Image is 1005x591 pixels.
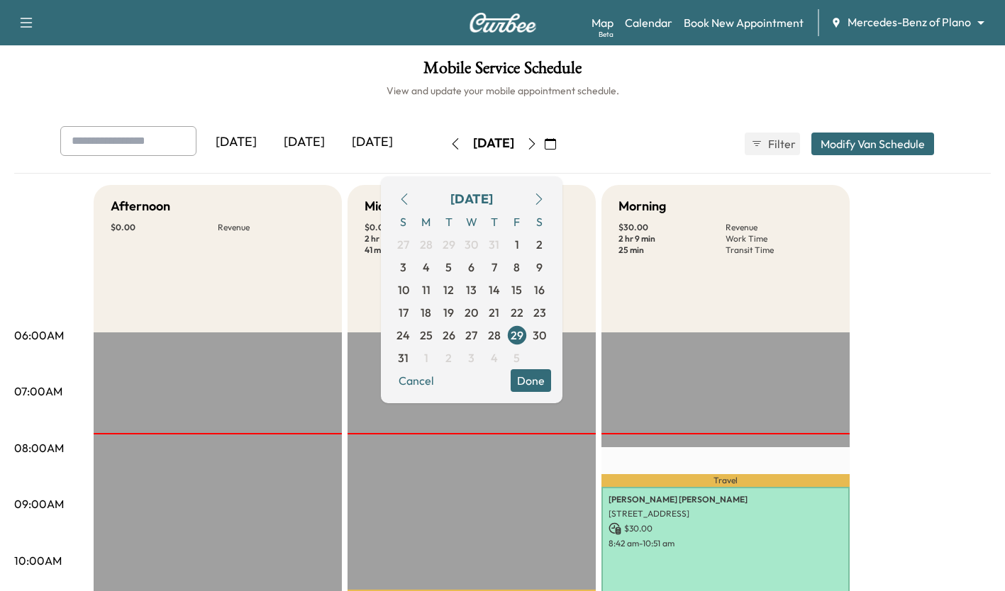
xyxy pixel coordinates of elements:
[450,189,493,209] div: [DATE]
[513,349,520,366] span: 5
[684,14,804,31] a: Book New Appointment
[473,135,514,152] div: [DATE]
[511,369,551,392] button: Done
[601,474,850,486] p: Travel
[270,126,338,159] div: [DATE]
[489,281,500,298] span: 14
[365,244,472,256] p: 41 min
[445,349,452,366] span: 2
[400,259,406,276] span: 3
[465,327,477,344] span: 27
[443,281,454,298] span: 12
[424,349,428,366] span: 1
[492,259,497,276] span: 7
[14,552,62,569] p: 10:00AM
[488,327,501,344] span: 28
[468,349,474,366] span: 3
[14,60,991,84] h1: Mobile Service Schedule
[392,210,415,233] span: S
[420,327,433,344] span: 25
[618,222,726,233] p: $ 30.00
[513,259,520,276] span: 8
[599,29,613,40] div: Beta
[14,327,64,344] p: 06:00AM
[609,538,843,549] p: 8:42 am - 10:51 am
[399,304,409,321] span: 17
[745,133,800,155] button: Filter
[420,236,433,253] span: 28
[469,13,537,33] img: Curbee Logo
[536,236,543,253] span: 2
[365,233,472,244] p: 2 hr 9 min
[726,244,833,256] p: Transit Time
[443,236,455,253] span: 29
[609,522,843,535] p: $ 30.00
[202,126,270,159] div: [DATE]
[466,281,477,298] span: 13
[726,233,833,244] p: Work Time
[465,304,478,321] span: 20
[489,236,499,253] span: 31
[445,259,452,276] span: 5
[392,369,440,392] button: Cancel
[768,135,794,152] span: Filter
[438,210,460,233] span: T
[14,439,64,456] p: 08:00AM
[511,281,522,298] span: 15
[111,196,170,216] h5: Afternoon
[726,222,833,233] p: Revenue
[415,210,438,233] span: M
[848,14,971,30] span: Mercedes-Benz of Plano
[460,210,483,233] span: W
[534,281,545,298] span: 16
[398,281,409,298] span: 10
[422,281,431,298] span: 11
[536,259,543,276] span: 9
[14,84,991,98] h6: View and update your mobile appointment schedule.
[443,304,454,321] span: 19
[609,508,843,519] p: [STREET_ADDRESS]
[511,304,523,321] span: 22
[533,327,546,344] span: 30
[443,327,455,344] span: 26
[218,222,325,233] p: Revenue
[423,259,430,276] span: 4
[483,210,506,233] span: T
[533,304,546,321] span: 23
[625,14,672,31] a: Calendar
[396,327,410,344] span: 24
[14,495,64,512] p: 09:00AM
[592,14,613,31] a: MapBeta
[811,133,934,155] button: Modify Van Schedule
[465,236,478,253] span: 30
[506,210,528,233] span: F
[397,236,409,253] span: 27
[618,233,726,244] p: 2 hr 9 min
[111,222,218,233] p: $ 0.00
[338,126,406,159] div: [DATE]
[491,349,498,366] span: 4
[515,236,519,253] span: 1
[609,494,843,505] p: [PERSON_NAME] [PERSON_NAME]
[365,196,415,216] h5: Mid-Day
[511,327,523,344] span: 29
[618,196,666,216] h5: Morning
[14,383,62,400] p: 07:00AM
[618,244,726,256] p: 25 min
[468,259,474,276] span: 6
[528,210,551,233] span: S
[421,304,431,321] span: 18
[365,222,472,233] p: $ 0.00
[398,349,409,366] span: 31
[489,304,499,321] span: 21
